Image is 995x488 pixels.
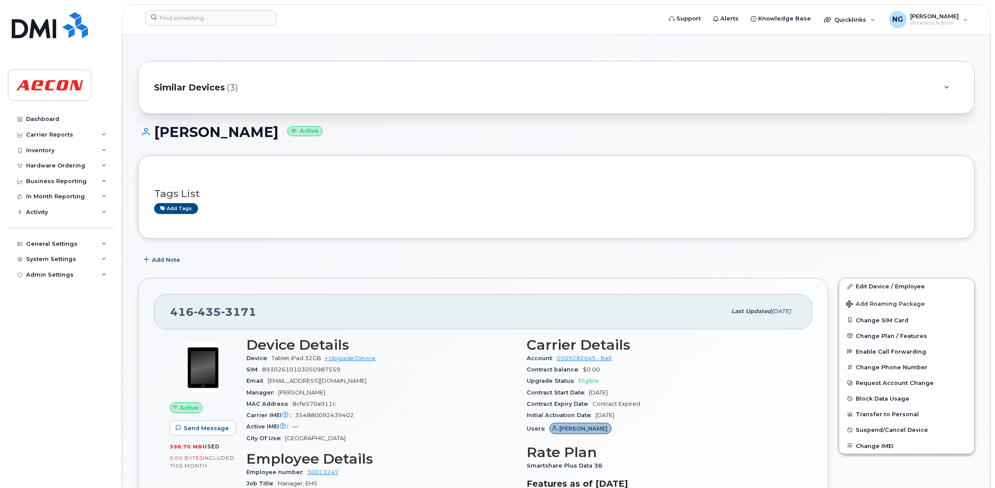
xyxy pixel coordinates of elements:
[771,308,791,314] span: [DATE]
[527,401,592,407] span: Contract Expiry Date
[246,451,516,467] h3: Employee Details
[527,355,557,361] span: Account
[138,252,188,267] button: Add Note
[221,305,256,318] span: 3171
[170,444,202,450] span: 398.70 MB
[272,355,321,361] span: Tablet iPad 32GB
[268,378,366,384] span: [EMAIL_ADDRESS][DOMAIN_NAME]
[246,378,268,384] span: Email
[295,412,354,418] span: 354880092439402
[527,425,549,432] span: Users
[246,480,278,487] span: Job Title
[138,124,975,140] h1: [PERSON_NAME]
[262,366,340,373] span: 89302610103050987559
[246,469,307,475] span: Employee number
[246,423,292,430] span: Active IMEI
[527,378,578,384] span: Upgrade Status
[170,420,236,436] button: Send Message
[527,337,797,353] h3: Carrier Details
[170,305,256,318] span: 416
[549,425,612,432] a: [PERSON_NAME]
[839,278,974,294] a: Edit Device / Employee
[154,188,958,199] h3: Tags List
[170,455,203,461] span: 0.00 Bytes
[287,126,323,136] small: Active
[246,337,516,353] h3: Device Details
[839,438,974,454] button: Change IMEI
[856,332,927,339] span: Change Plan / Features
[557,355,612,361] a: 0509282645 - Bell
[583,366,600,373] span: $0.00
[154,203,198,214] a: Add tags
[246,401,292,407] span: MAC Address
[839,422,974,438] button: Suspend/Cancel Device
[839,344,974,359] button: Enable Call Forwarding
[307,469,339,475] a: 30013247
[246,389,278,396] span: Manager
[559,424,608,433] span: [PERSON_NAME]
[846,301,925,309] span: Add Roaming Package
[839,294,974,312] button: Add Roaming Package
[180,404,198,412] span: Active
[839,312,974,328] button: Change SIM Card
[731,308,771,314] span: Last updated
[839,328,974,344] button: Change Plan / Features
[527,462,607,469] span: Smartshare Plus Data 36
[527,445,797,460] h3: Rate Plan
[246,355,272,361] span: Device
[285,435,346,441] span: [GEOGRAPHIC_DATA]
[839,359,974,375] button: Change Phone Number
[292,423,298,430] span: —
[246,366,262,373] span: SIM
[154,81,225,94] span: Similar Devices
[170,455,235,469] span: included this month
[292,401,336,407] span: 8cfe570a911c
[184,424,229,432] span: Send Message
[246,435,285,441] span: City Of Use
[839,406,974,422] button: Transfer to Personal
[839,391,974,406] button: Block Data Usage
[527,389,589,396] span: Contract Start Date
[278,480,317,487] span: Manager, EHS
[202,443,220,450] span: used
[227,81,238,94] span: (3)
[278,389,325,396] span: [PERSON_NAME]
[592,401,640,407] span: Contract Expired
[578,378,599,384] span: Eligible
[194,305,221,318] span: 435
[856,427,928,433] span: Suspend/Cancel Device
[856,348,926,354] span: Enable Call Forwarding
[325,355,376,361] a: + Upgrade Device
[839,375,974,391] button: Request Account Change
[589,389,608,396] span: [DATE]
[527,412,595,418] span: Initial Activation Date
[527,366,583,373] span: Contract balance
[152,256,180,264] span: Add Note
[595,412,614,418] span: [DATE]
[177,341,229,394] img: image20231002-3703462-fz3vdb.jpeg
[246,412,295,418] span: Carrier IMEI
